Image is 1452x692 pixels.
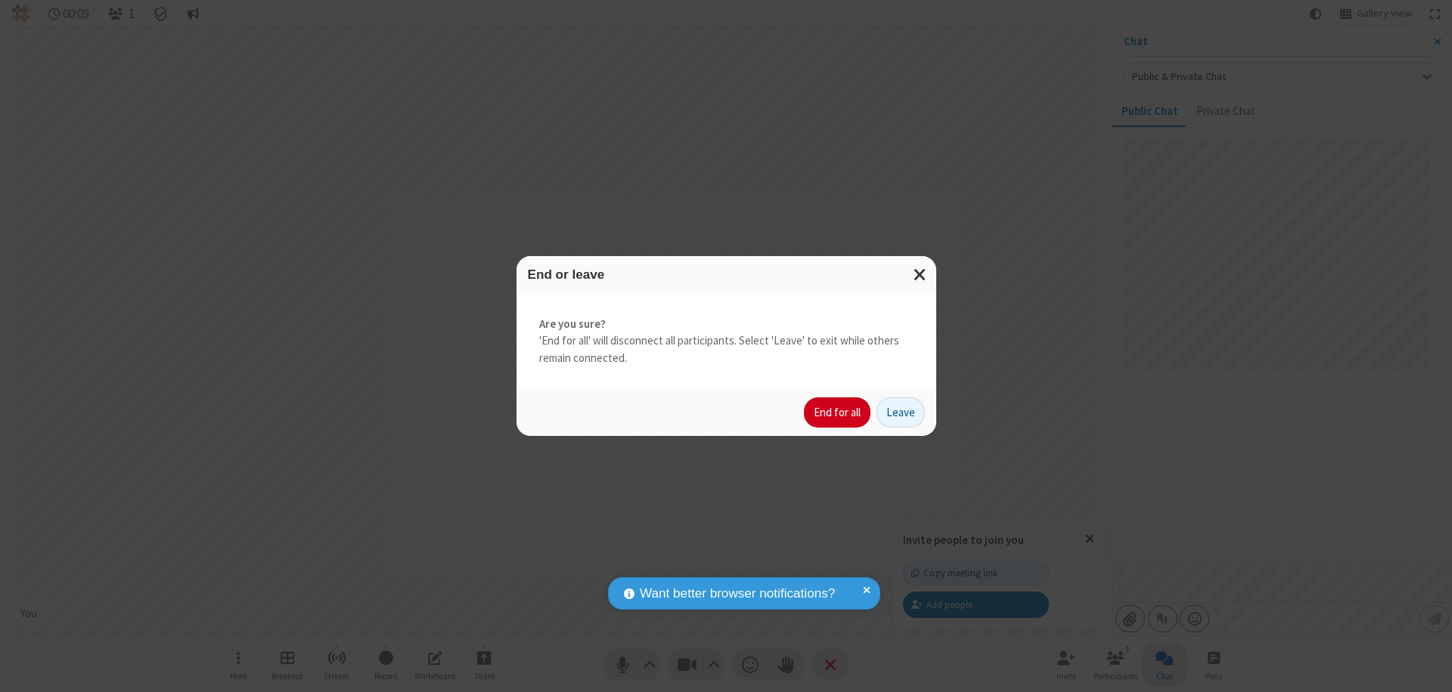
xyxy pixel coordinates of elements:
button: End for all [804,397,870,428]
strong: Are you sure? [539,316,914,333]
div: 'End for all' will disconnect all participants. Select 'Leave' to exit while others remain connec... [517,293,936,390]
span: Want better browser notifications? [640,584,835,604]
h3: End or leave [528,267,925,282]
button: Leave [876,397,925,428]
button: Close modal [904,256,936,293]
